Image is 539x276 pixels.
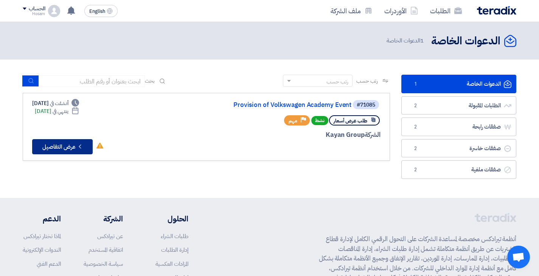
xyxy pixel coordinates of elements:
[89,246,123,254] a: اتفاقية المستخدم
[48,5,60,17] img: profile_test.png
[35,107,79,115] div: [DATE]
[431,34,500,49] h2: الدعوات الخاصة
[365,130,381,140] span: الشركة
[411,145,420,152] span: 2
[411,80,420,88] span: 1
[411,166,420,174] span: 2
[84,213,123,224] li: الشركة
[32,139,93,154] button: عرض التفاصيل
[401,139,516,158] a: صفقات خاسرة2
[378,2,424,20] a: الأوردرات
[311,116,328,125] span: نشط
[37,260,61,268] a: الدعم الفني
[289,117,297,124] span: مهم
[326,78,348,86] div: رتب حسب
[325,2,378,20] a: ملف الشركة
[146,213,188,224] li: الحلول
[387,36,425,45] span: الدعوات الخاصة
[477,6,516,15] img: Teradix logo
[424,2,468,20] a: الطلبات
[411,123,420,131] span: 2
[50,99,68,107] span: أنشئت في
[53,107,68,115] span: ينتهي في
[39,75,145,87] input: ابحث بعنوان أو رقم الطلب
[401,160,516,179] a: صفقات ملغية2
[411,102,420,110] span: 2
[29,6,45,12] div: الحساب
[161,246,188,254] a: إدارة الطلبات
[334,117,367,124] span: طلب عرض أسعار
[89,9,105,14] span: English
[356,77,378,85] span: رتب حسب
[401,75,516,93] a: الدعوات الخاصة1
[84,5,118,17] button: English
[97,232,123,240] a: عن تيرادكس
[507,246,530,268] a: Open chat
[23,213,61,224] li: الدعم
[401,118,516,136] a: صفقات رابحة2
[23,12,45,16] div: Hosam
[199,130,381,140] div: Kayan Group
[161,232,188,240] a: طلبات الشراء
[23,232,61,240] a: لماذا تختار تيرادكس
[23,246,61,254] a: الندوات الإلكترونية
[145,77,155,85] span: بحث
[32,99,79,107] div: [DATE]
[401,96,516,115] a: الطلبات المقبولة2
[155,260,188,268] a: المزادات العكسية
[357,102,375,108] div: #71085
[420,36,424,45] span: 1
[200,102,351,108] a: Provision of Volkswagen Academy Event
[84,260,123,268] a: سياسة الخصوصية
